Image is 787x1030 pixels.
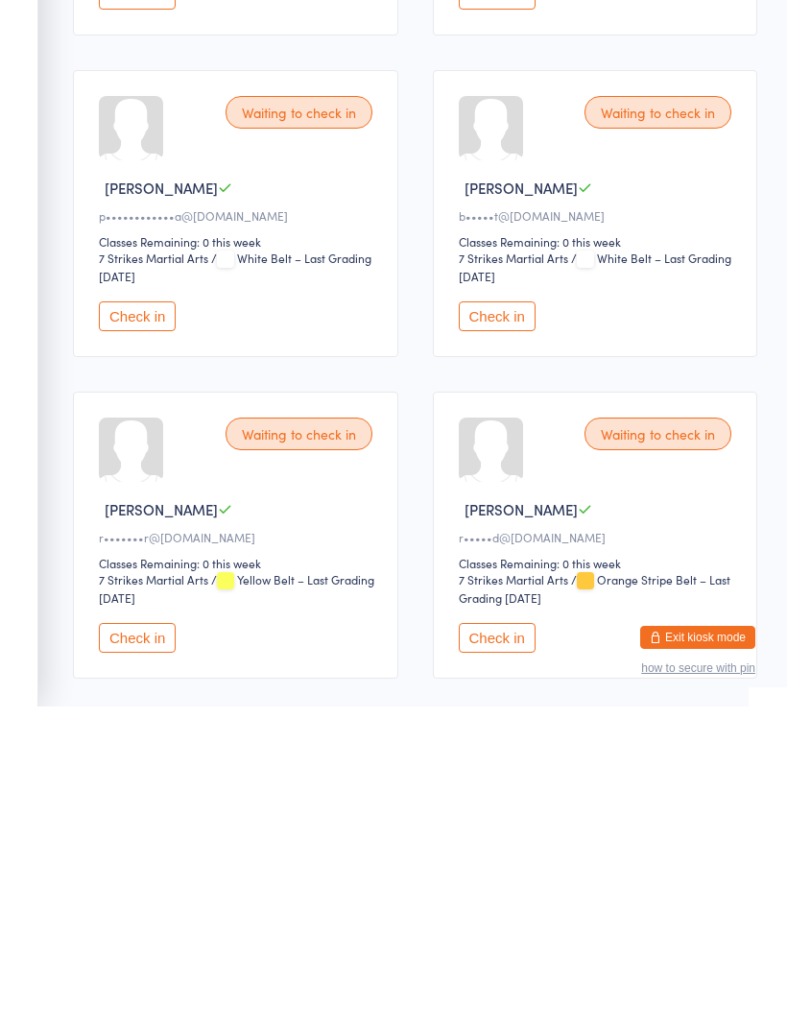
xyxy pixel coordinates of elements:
div: Classes Remaining: 0 this week [459,234,738,251]
button: Check in [459,303,536,333]
div: T•••••••••a@[DOMAIN_NAME] [459,208,738,225]
div: 7 Strikes Martial Arts [99,573,208,589]
div: Classes Remaining: 0 this week [99,234,378,251]
div: Classes Remaining: 0 this week [459,878,738,895]
div: 7 Strikes Martial Arts [99,895,208,911]
div: b•••••t@[DOMAIN_NAME] [459,531,738,547]
div: Classes Remaining: 0 this week [459,557,738,573]
button: Check in [459,946,536,976]
button: Check in [99,946,176,976]
span: [PERSON_NAME] [465,823,578,843]
div: Waiting to check in [226,419,372,452]
div: Waiting to check in [226,97,372,130]
span: Jibreel H [465,179,520,199]
div: r•••••••r@[DOMAIN_NAME] [99,852,378,869]
button: Check in [459,625,536,655]
span: [PERSON_NAME] [105,501,218,521]
div: Classes Remaining: 0 this week [99,557,378,573]
button: how to secure with pin [641,985,755,998]
div: 7 Strikes Martial Arts [99,251,208,267]
span: [PERSON_NAME] [465,501,578,521]
button: Check in [99,625,176,655]
div: r•••••d@[DOMAIN_NAME] [459,852,738,869]
div: T•••••••••a@[DOMAIN_NAME] [99,208,378,225]
button: Exit kiosk mode [640,949,755,972]
div: 7 Strikes Martial Arts [459,251,568,267]
div: Waiting to check in [584,419,731,452]
span: [PERSON_NAME] [105,823,218,843]
span: Bassem H [105,179,170,199]
div: p••••••••••••a@[DOMAIN_NAME] [99,531,378,547]
div: 7 Strikes Martial Arts [459,895,568,911]
div: Classes Remaining: 0 this week [99,878,378,895]
div: Waiting to check in [226,741,372,774]
div: 7 Strikes Martial Arts [459,573,568,589]
button: Check in [99,303,176,333]
div: Waiting to check in [584,97,731,130]
div: Waiting to check in [584,741,731,774]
